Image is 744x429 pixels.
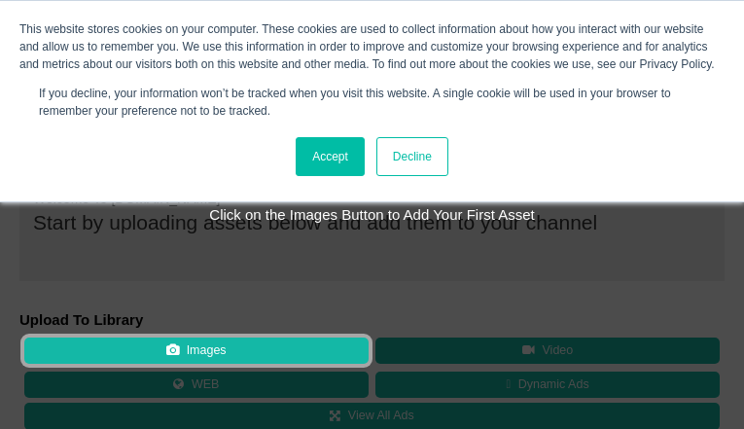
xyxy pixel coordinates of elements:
[19,20,725,73] div: This website stores cookies on your computer. These cookies are used to collect information about...
[647,336,744,429] iframe: Chat Widget
[296,137,365,176] a: Accept
[376,137,448,176] a: Decline
[39,85,705,120] p: If you decline, your information won’t be tracked when you visit this website. A single cookie wi...
[24,338,369,365] button: Images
